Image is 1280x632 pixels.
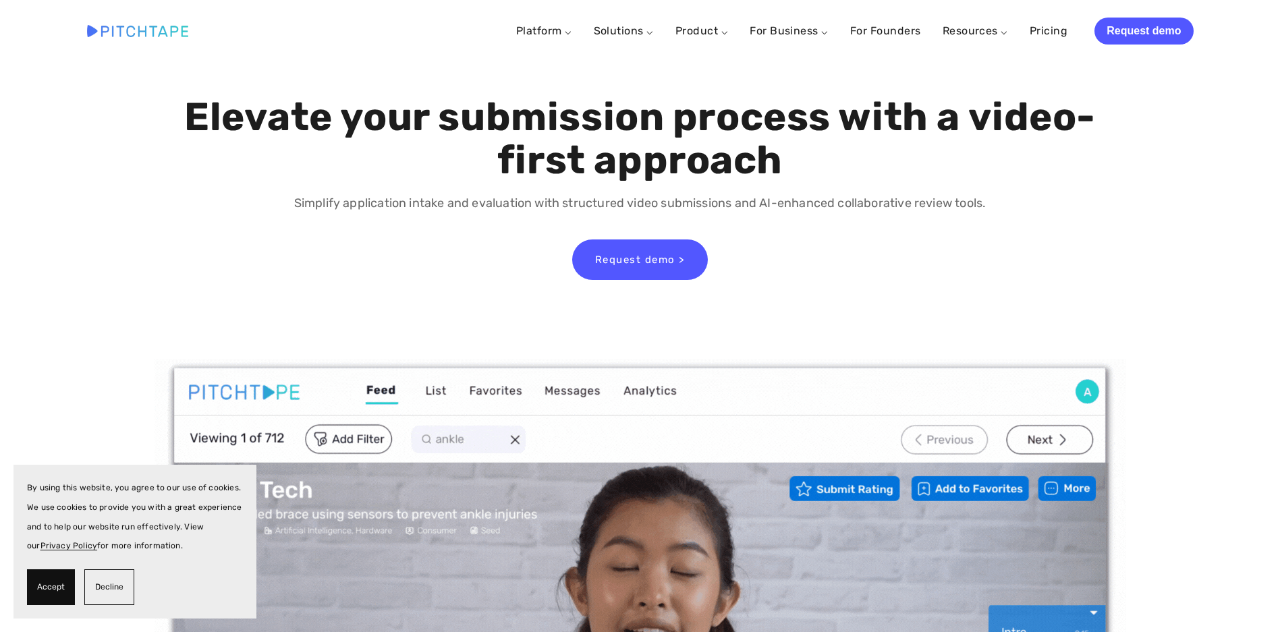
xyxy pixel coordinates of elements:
[850,19,921,43] a: For Founders
[13,465,256,619] section: Cookie banner
[181,96,1099,182] h1: Elevate your submission process with a video-first approach
[40,541,98,550] a: Privacy Policy
[1094,18,1193,45] a: Request demo
[675,24,728,37] a: Product ⌵
[181,194,1099,213] p: Simplify application intake and evaluation with structured video submissions and AI-enhanced coll...
[95,577,123,597] span: Decline
[572,239,708,280] a: Request demo >
[1030,19,1067,43] a: Pricing
[87,25,188,36] img: Pitchtape | Video Submission Management Software
[37,577,65,597] span: Accept
[84,569,134,605] button: Decline
[594,24,654,37] a: Solutions ⌵
[943,24,1008,37] a: Resources ⌵
[27,478,243,556] p: By using this website, you agree to our use of cookies. We use cookies to provide you with a grea...
[27,569,75,605] button: Accept
[750,24,829,37] a: For Business ⌵
[516,24,572,37] a: Platform ⌵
